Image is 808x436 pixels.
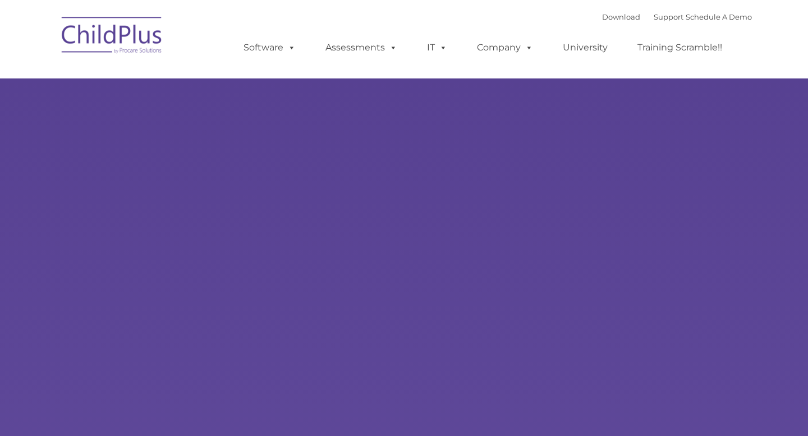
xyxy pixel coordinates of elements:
font: | [602,12,752,21]
img: ChildPlus by Procare Solutions [56,9,168,65]
a: Download [602,12,640,21]
a: University [552,36,619,59]
a: Assessments [314,36,408,59]
a: Support [654,12,683,21]
a: Schedule A Demo [686,12,752,21]
a: Software [232,36,307,59]
a: Company [466,36,544,59]
a: Training Scramble!! [626,36,733,59]
a: IT [416,36,458,59]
